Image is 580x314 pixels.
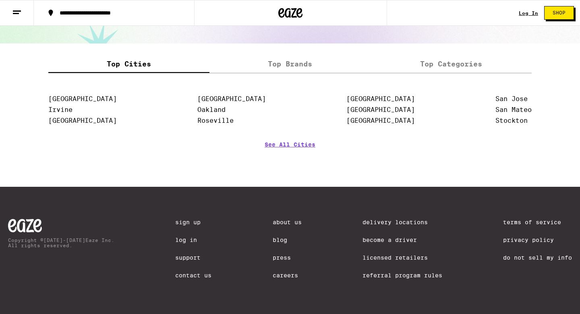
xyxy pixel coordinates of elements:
[503,254,572,261] a: Do Not Sell My Info
[346,117,415,124] a: [GEOGRAPHIC_DATA]
[273,272,302,279] a: Careers
[48,106,72,114] a: Irvine
[175,237,211,243] a: Log In
[273,219,302,225] a: About Us
[519,10,538,16] a: Log In
[503,237,572,243] a: Privacy Policy
[273,254,302,261] a: Press
[48,56,209,73] label: Top Cities
[371,56,532,73] label: Top Categories
[538,6,580,20] a: Shop
[346,106,415,114] a: [GEOGRAPHIC_DATA]
[48,117,117,124] a: [GEOGRAPHIC_DATA]
[175,272,211,279] a: Contact Us
[362,237,442,243] a: Become a Driver
[553,10,565,15] span: Shop
[362,254,442,261] a: Licensed Retailers
[197,95,266,103] a: [GEOGRAPHIC_DATA]
[48,95,117,103] a: [GEOGRAPHIC_DATA]
[503,219,572,225] a: Terms of Service
[209,56,371,73] label: Top Brands
[362,272,442,279] a: Referral Program Rules
[8,238,114,248] p: Copyright © [DATE]-[DATE] Eaze Inc. All rights reserved.
[495,117,528,124] a: Stockton
[346,95,415,103] a: [GEOGRAPHIC_DATA]
[495,95,528,103] a: San Jose
[48,56,532,73] div: tabs
[265,141,315,171] a: See All Cities
[544,6,574,20] button: Shop
[5,6,58,12] span: Hi. Need any help?
[197,117,234,124] a: Roseville
[273,237,302,243] a: Blog
[362,219,442,225] a: Delivery Locations
[175,254,211,261] a: Support
[197,106,226,114] a: Oakland
[495,106,532,114] a: San Mateo
[175,219,211,225] a: Sign Up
